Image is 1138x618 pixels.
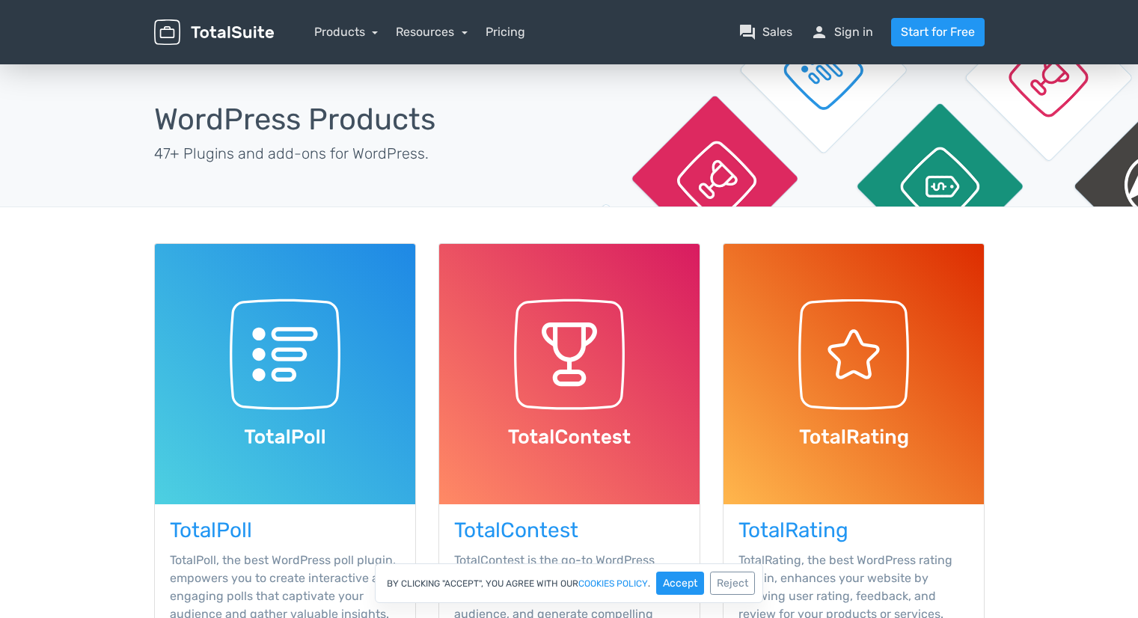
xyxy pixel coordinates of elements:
div: By clicking "Accept", you agree with our . [375,563,763,603]
img: TotalSuite for WordPress [154,19,274,46]
h3: TotalPoll WordPress Plugin [170,519,400,542]
h1: WordPress Products [154,103,558,136]
p: 47+ Plugins and add-ons for WordPress. [154,142,558,165]
a: cookies policy [578,579,648,588]
a: Products [314,25,379,39]
a: Start for Free [891,18,985,46]
a: question_answerSales [738,23,792,41]
span: question_answer [738,23,756,41]
h3: TotalRating WordPress Plugin [738,519,969,542]
img: TotalRating WordPress Plugin [724,244,984,504]
a: personSign in [810,23,873,41]
img: TotalContest WordPress Plugin [439,244,700,504]
h3: TotalContest WordPress Plugin [454,519,685,542]
img: TotalPoll WordPress Plugin [155,244,415,504]
button: Accept [656,572,704,595]
span: person [810,23,828,41]
a: Resources [396,25,468,39]
a: Pricing [486,23,525,41]
button: Reject [710,572,755,595]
